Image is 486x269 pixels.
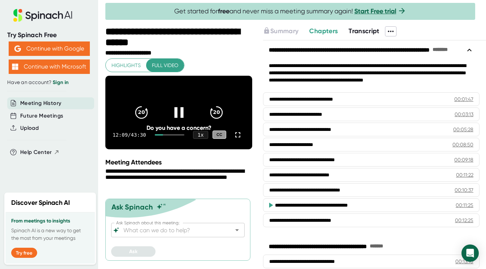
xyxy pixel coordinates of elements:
[454,156,473,163] div: 00:09:18
[263,26,309,36] div: Upgrade to access
[218,7,229,15] b: free
[309,27,338,35] span: Chapters
[270,27,298,35] span: Summary
[20,124,39,132] button: Upload
[453,126,473,133] div: 00:05:28
[263,26,298,36] button: Summary
[7,31,91,39] div: Try Spinach Free
[105,158,254,166] div: Meeting Attendees
[455,111,473,118] div: 00:03:13
[349,26,380,36] button: Transcript
[113,132,146,138] div: 12:09 / 43:30
[354,7,396,15] a: Start Free trial
[20,148,52,156] span: Help Center
[20,148,60,156] button: Help Center
[455,258,473,265] div: 00:13:10
[11,248,37,258] button: Try free
[455,217,473,224] div: 00:12:25
[461,244,479,262] div: Open Intercom Messenger
[122,225,221,235] input: What can we do to help?
[213,131,226,139] div: CC
[9,59,90,74] button: Continue with Microsoft
[11,218,89,224] h3: From meetings to insights
[111,203,153,211] div: Ask Spinach
[152,61,178,70] span: Full video
[193,131,208,139] div: 1 x
[174,7,406,16] span: Get started for and never miss a meeting summary again!
[9,41,90,56] button: Continue with Google
[456,202,473,209] div: 00:11:25
[349,27,380,35] span: Transcript
[455,186,473,194] div: 00:10:37
[14,45,21,52] img: Aehbyd4JwY73AAAAAElFTkSuQmCC
[454,96,473,103] div: 00:01:47
[20,112,63,120] button: Future Meetings
[146,59,184,72] button: Full video
[20,99,61,107] button: Meeting History
[7,79,91,86] div: Have an account?
[11,198,70,208] h2: Discover Spinach AI
[129,248,137,255] span: Ask
[452,141,473,148] div: 00:08:50
[53,79,69,85] a: Sign in
[11,227,89,242] p: Spinach AI is a new way to get the most from your meetings
[111,61,141,70] span: Highlights
[106,59,146,72] button: Highlights
[111,246,156,257] button: Ask
[309,26,338,36] button: Chapters
[232,225,242,235] button: Open
[120,124,238,131] div: Do you have a concern?
[456,171,473,178] div: 00:11:22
